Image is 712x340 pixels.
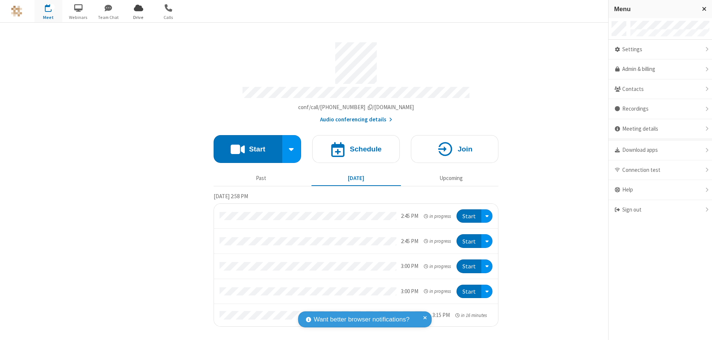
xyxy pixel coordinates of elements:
[50,4,55,10] div: 4
[458,146,472,153] h4: Join
[65,14,92,21] span: Webinars
[350,146,382,153] h4: Schedule
[401,237,418,246] div: 2:45 PM
[217,171,306,185] button: Past
[424,238,451,245] em: in progress
[401,287,418,296] div: 3:00 PM
[298,104,414,111] span: Copy my meeting room link
[481,285,492,298] div: Open menu
[609,200,712,220] div: Sign out
[481,259,492,273] div: Open menu
[298,103,414,112] button: Copy my meeting room linkCopy my meeting room link
[34,14,62,21] span: Meet
[461,312,487,318] span: in 16 minutes
[314,315,409,324] span: Want better browser notifications?
[609,40,712,60] div: Settings
[609,99,712,119] div: Recordings
[214,192,498,327] section: Today's Meetings
[609,140,712,160] div: Download apps
[481,209,492,223] div: Open menu
[424,288,451,295] em: in progress
[312,135,400,163] button: Schedule
[401,212,418,220] div: 2:45 PM
[155,14,182,21] span: Calls
[609,160,712,180] div: Connection test
[614,6,695,13] h3: Menu
[406,171,496,185] button: Upcoming
[424,263,451,270] em: in progress
[693,321,706,335] iframe: Chat
[609,79,712,99] div: Contacts
[481,234,492,248] div: Open menu
[401,262,418,271] div: 3:00 PM
[609,119,712,139] div: Meeting details
[320,115,392,124] button: Audio conferencing details
[214,135,282,163] button: Start
[11,6,22,17] img: QA Selenium DO NOT DELETE OR CHANGE
[609,180,712,200] div: Help
[249,146,265,153] h4: Start
[411,135,498,163] button: Join
[95,14,122,21] span: Team Chat
[214,193,248,200] span: [DATE] 2:58 PM
[456,285,481,298] button: Start
[432,311,450,320] div: 3:15 PM
[311,171,401,185] button: [DATE]
[424,213,451,220] em: in progress
[456,234,481,248] button: Start
[282,135,301,163] div: Start conference options
[609,59,712,79] a: Admin & billing
[456,209,481,223] button: Start
[125,14,152,21] span: Drive
[214,37,498,124] section: Account details
[456,259,481,273] button: Start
